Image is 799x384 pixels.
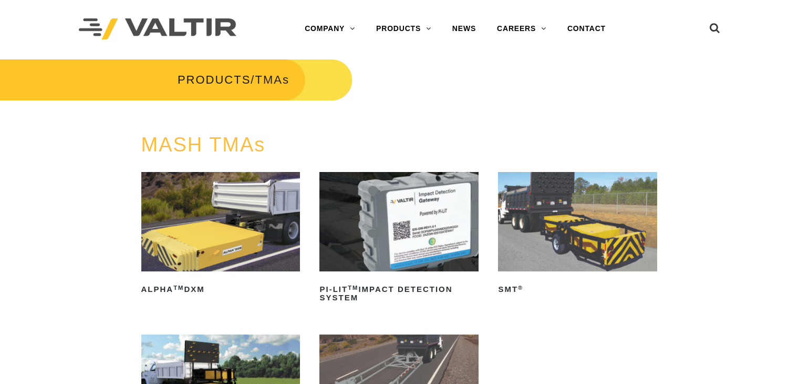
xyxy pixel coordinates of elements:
a: CAREERS [486,18,557,39]
h2: PI-LIT Impact Detection System [319,281,479,306]
a: PRODUCTS [366,18,442,39]
a: CONTACT [557,18,616,39]
sup: TM [173,285,184,291]
a: MASH TMAs [141,134,266,156]
img: Valtir [79,18,236,40]
h2: ALPHA DXM [141,281,300,298]
sup: ® [518,285,523,291]
a: COMPANY [294,18,366,39]
a: ALPHATMDXM [141,172,300,298]
a: PRODUCTS [178,73,251,86]
span: TMAs [255,73,289,86]
a: PI-LITTMImpact Detection System [319,172,479,306]
sup: TM [348,285,358,291]
a: NEWS [442,18,486,39]
h2: SMT [498,281,657,298]
a: SMT® [498,172,657,298]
